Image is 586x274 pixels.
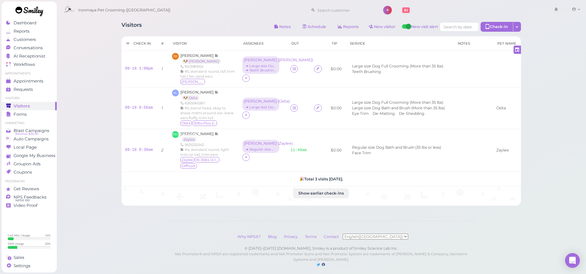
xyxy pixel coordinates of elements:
span: #4, standard round, light trim on tail, trim ears [180,147,229,157]
span: Note [215,90,219,95]
a: Sales [2,253,57,262]
li: Feedbacks [2,179,57,183]
div: [PERSON_NAME] ( Osita ) [244,99,278,103]
span: Auto Campaigns [14,136,49,142]
span: NPS® 100 [15,198,30,203]
div: ➔ Regular size Dog Bath and Brush (35 lbs or less) [244,147,278,151]
a: Terms [302,234,320,239]
h1: Visitors [121,22,142,33]
li: Appointments [2,71,57,76]
div: SMS Usage [8,242,24,246]
small: Net Promoter® and NPS® are registered trademarks and Net Promoter Score and Net Promoter System a... [175,252,467,262]
span: Workflows [14,62,35,67]
span: Ironmaya Pet Grooming ([GEOGRAPHIC_DATA]) [78,2,170,19]
a: 09-18 9:56am [125,106,153,110]
button: Show earlier check-ins [293,188,349,198]
span: 50lbs Plus 21-25H [192,120,217,126]
span: Video Proof [14,203,38,208]
span: Conversations [14,45,43,50]
div: Call Min. Usage [8,233,30,237]
a: Appointments [2,77,57,85]
a: Customers [2,35,57,44]
span: Sales [14,255,24,260]
a: Reports [2,27,57,35]
div: 6265060367 [180,101,235,106]
a: [PERSON_NAME] 🐶 [PERSON_NAME] [180,53,224,63]
div: [PERSON_NAME] ( [PERSON_NAME] ) [244,58,278,62]
li: Visitors [2,96,57,100]
a: Contact [321,234,343,239]
li: Face Trim [350,150,372,156]
span: [PERSON_NAME] [172,131,179,138]
input: Search by date [440,22,479,32]
span: Customers [14,37,36,42]
td: $0.00 [327,51,345,87]
li: Regular size Dog Bath and Brush (35 lbs or less) [350,145,443,150]
th: Assignees [239,36,287,51]
span: [PERSON_NAME] [180,90,215,95]
span: Reports [14,29,30,34]
th: Notes [453,36,493,51]
th: Check in [121,36,157,51]
a: Forms [2,110,57,119]
a: Visitors [2,102,57,110]
a: Coupons [2,168,57,176]
span: [PERSON_NAME] [180,53,215,58]
i: Agreement form [316,66,320,71]
div: Pet Name [497,41,516,46]
div: [PERSON_NAME] ( Zaylee ) [244,141,278,146]
div: ➔ Large size Dog Full Grooming (More than 35 lbs) [244,105,278,109]
a: Local Page [2,143,57,151]
span: Visitors [14,103,30,109]
i: 1 [162,106,163,110]
a: Settings [2,262,57,270]
div: 5625235342 [180,142,235,147]
a: Blog [265,234,280,239]
span: AL [172,90,179,96]
span: Dashboard [14,20,36,26]
li: Marketing [2,121,57,125]
li: Large size Dog Bath and Brush (More than 35 lbs) [350,105,446,111]
a: Google My Business [2,151,57,160]
i: 2 [161,148,163,152]
span: Coupons [14,170,32,175]
span: Difficult [180,163,197,169]
li: Large size Dog Full Grooming (More than 35 lbs) [350,100,445,105]
span: [PERSON_NAME] [180,131,215,136]
a: Conversations [2,44,57,52]
div: 22 % [45,242,51,246]
a: Get Reviews [2,185,57,193]
div: [PERSON_NAME] (Zaylee) ➔ Regular size Dog Bath and Brush (35 lbs or less) [242,140,281,154]
div: 9513180953 [180,64,235,69]
h5: 🎉 Total 3 visits [DATE]. [125,177,517,181]
a: Schedule [297,22,331,32]
span: Zaylee [180,157,194,163]
span: NPS Feedbacks [14,195,47,200]
span: Forms [14,112,27,117]
div: Open Intercom Messenger [565,253,580,268]
li: Teeth Brushing [350,69,383,75]
td: $0.00 [327,87,345,129]
div: Zaylee [496,147,517,153]
a: 09-18 1:00pm [125,66,153,71]
a: Zaylee [182,137,196,142]
th: Service [345,36,453,51]
div: ➔ Large size Dog Full Grooming (More than 35 lbs) [244,64,278,68]
th: Tip [327,36,345,51]
a: [PERSON_NAME] 🐶 Osita [180,90,219,100]
a: Blast Campaigns Balance: $20.00 [2,127,57,135]
span: Oliver [180,79,205,84]
a: New visitor [364,22,400,32]
span: Get Reviews [14,186,39,191]
a: 09-18 9:30am [125,148,153,152]
span: Local Page [14,145,37,150]
li: De-Matting [371,111,396,116]
li: Large size Dog Full Grooming (More than 35 lbs) [350,63,445,69]
div: © [DATE]–[DATE] [DOMAIN_NAME], Smiley is a product of Smiley Science Lab Inc. [168,246,474,251]
a: Dashboard [2,19,57,27]
a: 🐶 Osita [182,95,199,100]
a: Video Proof [2,201,57,210]
a: 🐶 [PERSON_NAME] [182,59,221,64]
span: Google My Business [14,153,55,158]
li: De-Shedding [397,111,426,116]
